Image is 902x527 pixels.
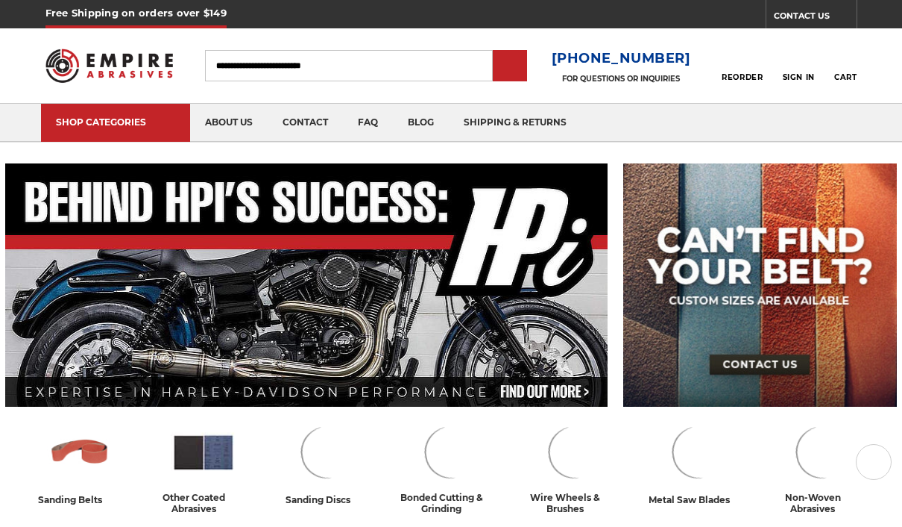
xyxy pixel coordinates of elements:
a: about us [190,104,268,142]
span: Cart [834,72,857,82]
span: Reorder [722,72,763,82]
img: Other Coated Abrasives [171,420,236,484]
input: Submit [495,52,525,81]
div: metal saw blades [649,492,749,508]
img: Sanding Belts [47,420,113,484]
img: Non-woven Abrasives [789,420,855,484]
a: other coated abrasives [148,420,259,514]
a: wire wheels & brushes [519,420,631,514]
a: CONTACT US [774,7,857,28]
div: other coated abrasives [148,492,259,514]
a: Reorder [722,49,763,81]
span: Sign In [783,72,815,82]
a: [PHONE_NUMBER] [552,48,691,69]
a: sanding belts [24,420,136,508]
div: wire wheels & brushes [519,492,631,514]
div: bonded cutting & grinding [395,492,507,514]
a: contact [268,104,343,142]
img: Metal Saw Blades [666,420,731,484]
img: Empire Abrasives [45,40,173,90]
a: sanding discs [271,420,383,508]
img: Banner for an interview featuring Horsepower Inc who makes Harley performance upgrades featured o... [5,163,608,407]
a: blog [393,104,449,142]
img: promo banner for custom belts. [623,163,897,407]
img: Bonded Cutting & Grinding [418,420,484,484]
a: bonded cutting & grinding [395,420,507,514]
div: SHOP CATEGORIES [56,116,175,128]
img: Sanding Discs [294,420,360,484]
div: sanding discs [286,492,370,508]
a: shipping & returns [449,104,581,142]
div: sanding belts [38,492,122,508]
a: metal saw blades [643,420,754,508]
p: FOR QUESTIONS OR INQUIRIES [552,74,691,84]
a: non-woven abrasives [766,420,878,514]
button: Next [856,444,892,480]
a: Cart [834,49,857,82]
img: Wire Wheels & Brushes [542,420,608,484]
div: non-woven abrasives [766,492,878,514]
a: faq [343,104,393,142]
